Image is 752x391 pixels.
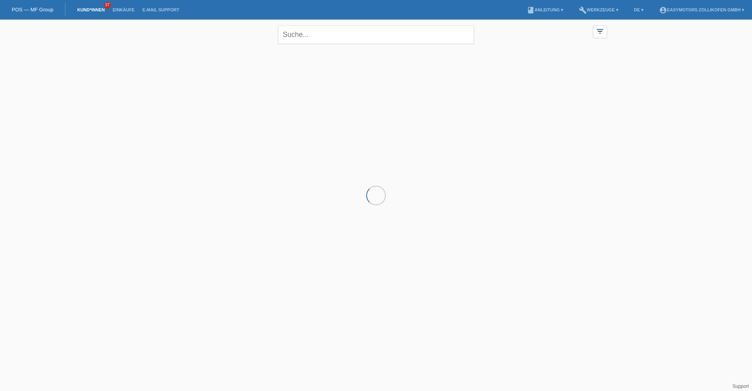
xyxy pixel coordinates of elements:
[73,7,108,12] a: Kund*innen
[523,7,567,12] a: bookAnleitung ▾
[527,6,535,14] i: book
[12,7,53,13] a: POS — MF Group
[278,25,474,44] input: Suche...
[596,27,604,36] i: filter_list
[139,7,183,12] a: E-Mail Support
[108,7,138,12] a: Einkäufe
[575,7,622,12] a: buildWerkzeuge ▾
[655,7,748,12] a: account_circleEasymotors Zollikofen GmbH ▾
[579,6,587,14] i: build
[630,7,647,12] a: DE ▾
[104,2,111,9] span: 37
[732,384,749,389] a: Support
[659,6,667,14] i: account_circle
